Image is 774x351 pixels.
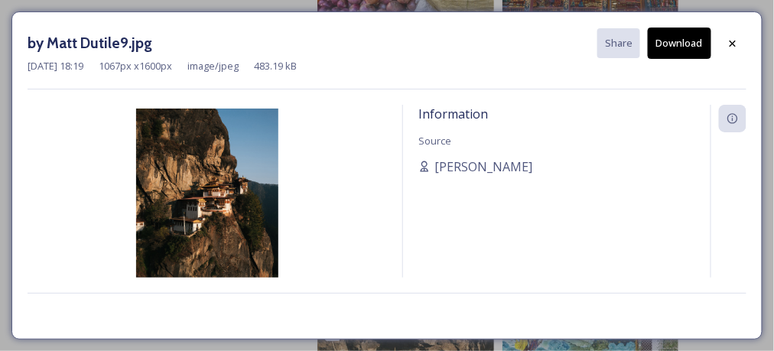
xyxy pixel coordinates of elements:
[434,158,532,176] span: [PERSON_NAME]
[99,59,172,73] span: 1067 px x 1600 px
[418,134,451,148] span: Source
[418,106,488,122] span: Information
[254,59,297,73] span: 483.19 kB
[28,59,83,73] span: [DATE] 18:19
[28,32,152,54] h3: by Matt Dutile9.jpg
[28,109,387,322] img: by%20Matt%20Dutile9.jpg
[648,28,711,59] button: Download
[187,59,239,73] span: image/jpeg
[597,28,640,58] button: Share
